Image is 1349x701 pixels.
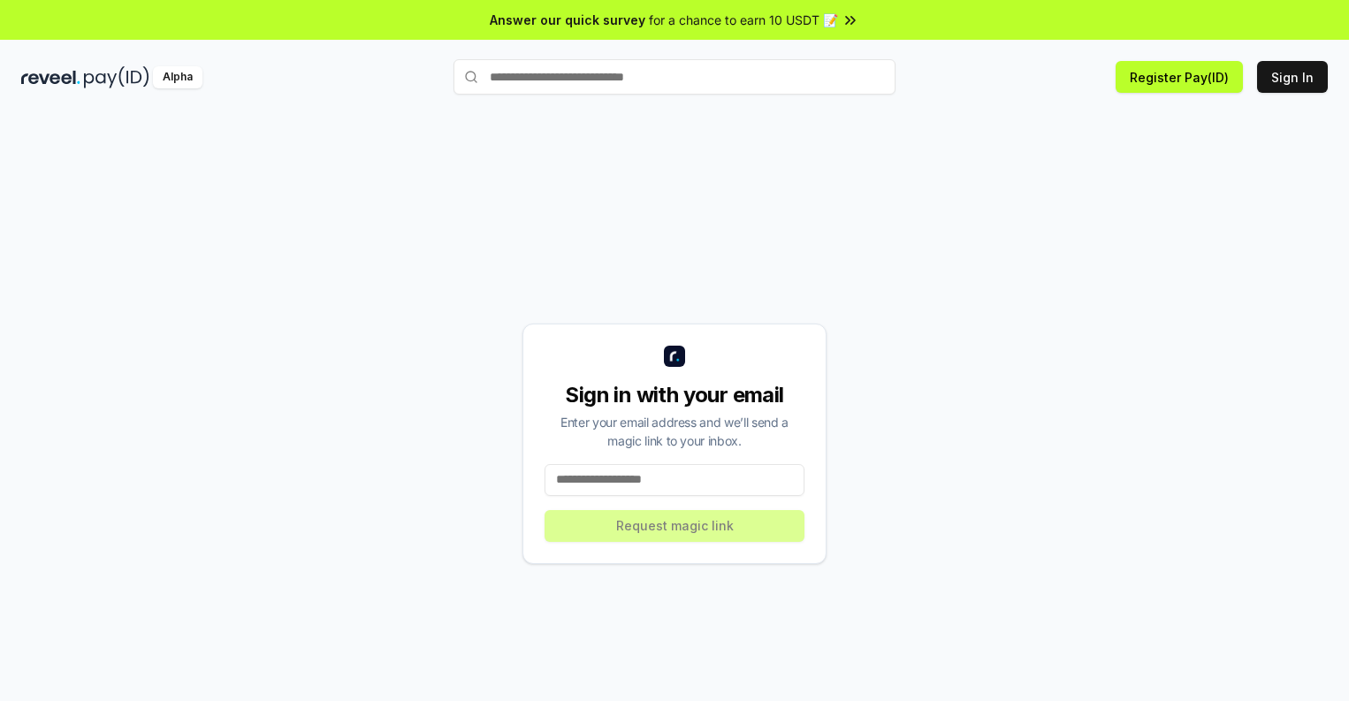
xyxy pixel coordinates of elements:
img: pay_id [84,66,149,88]
button: Register Pay(ID) [1116,61,1243,93]
img: reveel_dark [21,66,80,88]
button: Sign In [1257,61,1328,93]
div: Enter your email address and we’ll send a magic link to your inbox. [545,413,804,450]
span: Answer our quick survey [490,11,645,29]
div: Alpha [153,66,202,88]
div: Sign in with your email [545,381,804,409]
img: logo_small [664,346,685,367]
span: for a chance to earn 10 USDT 📝 [649,11,838,29]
